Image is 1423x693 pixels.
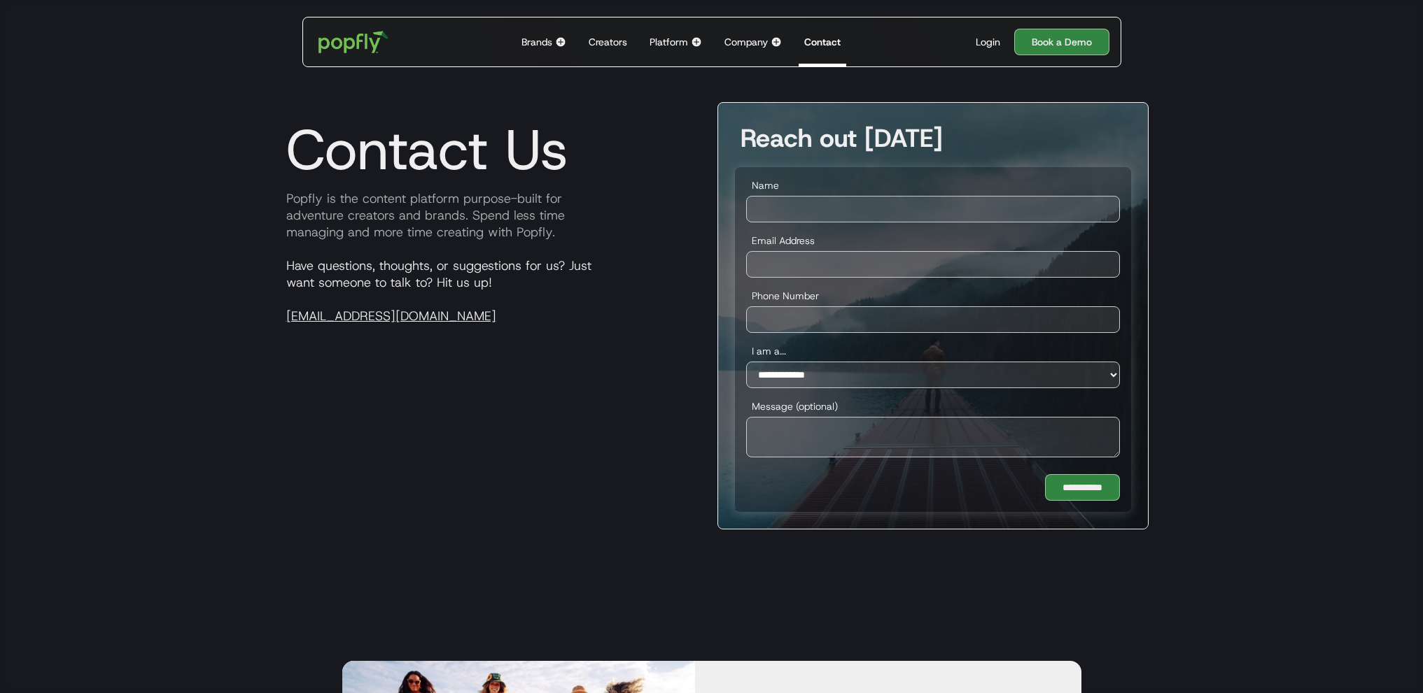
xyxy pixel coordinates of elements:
[741,121,943,155] strong: Reach out [DATE]
[1014,29,1109,55] a: Book a Demo
[804,35,841,49] div: Contact
[583,17,633,66] a: Creators
[746,399,1120,413] label: Message (optional)
[970,35,1006,49] a: Login
[724,35,768,49] div: Company
[799,17,846,66] a: Contact
[275,116,568,183] h1: Contact Us
[275,190,706,241] p: Popfly is the content platform purpose-built for adventure creators and brands. Spend less time m...
[746,178,1120,192] label: Name
[309,21,399,63] a: home
[976,35,1000,49] div: Login
[286,308,496,324] a: [EMAIL_ADDRESS][DOMAIN_NAME]
[735,167,1131,512] form: Demo Conversion Touchpoint
[589,35,627,49] div: Creators
[746,234,1120,248] label: Email Address
[275,257,706,324] p: Have questions, thoughts, or suggestions for us? Just want someone to talk to? Hit us up!
[521,35,552,49] div: Brands
[650,35,688,49] div: Platform
[746,289,1120,303] label: Phone Number
[746,344,1120,358] label: I am a...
